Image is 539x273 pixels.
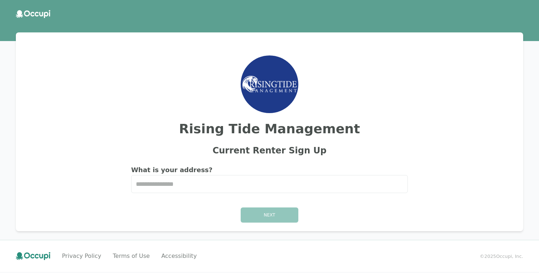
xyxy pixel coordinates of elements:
input: Start typing... [132,175,407,193]
small: © 2025 Occupi, Inc. [480,253,523,260]
img: Rising Tide Homes [241,73,298,95]
h2: Current Renter Sign Up [24,145,514,156]
a: Privacy Policy [62,252,101,260]
h2: What is your address? [131,165,408,175]
a: Terms of Use [113,252,150,260]
a: Accessibility [161,252,197,260]
h2: Rising Tide Management [24,122,514,136]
